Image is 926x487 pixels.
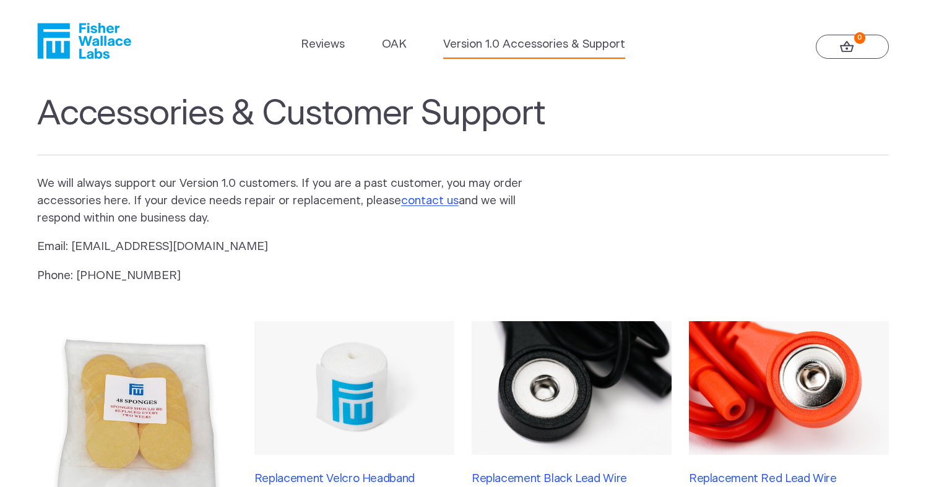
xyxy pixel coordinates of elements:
h3: Replacement Velcro Headband [254,472,454,486]
a: Version 1.0 Accessories & Support [443,36,625,53]
a: Reviews [301,36,345,53]
strong: 0 [854,32,866,44]
p: We will always support our Version 1.0 customers. If you are a past customer, you may order acces... [37,175,542,227]
img: Replacement Velcro Headband [254,321,454,454]
a: OAK [382,36,407,53]
a: contact us [401,195,459,207]
img: Replacement Black Lead Wire [472,321,672,454]
p: Email: [EMAIL_ADDRESS][DOMAIN_NAME] [37,238,542,256]
a: Fisher Wallace [37,23,131,59]
a: 0 [816,35,889,59]
h3: Replacement Red Lead Wire [689,472,889,486]
h1: Accessories & Customer Support [37,93,889,155]
img: Replacement Red Lead Wire [689,321,889,454]
h3: Replacement Black Lead Wire [472,472,672,486]
p: Phone: [PHONE_NUMBER] [37,267,542,285]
